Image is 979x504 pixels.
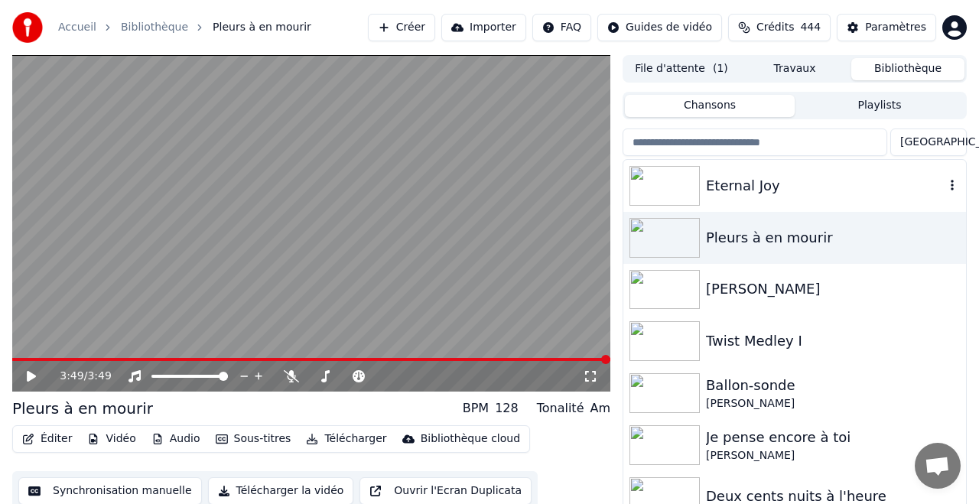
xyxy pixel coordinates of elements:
[728,14,831,41] button: Crédits444
[12,12,43,43] img: youka
[532,14,591,41] button: FAQ
[756,20,794,35] span: Crédits
[597,14,722,41] button: Guides de vidéo
[368,14,435,41] button: Créer
[16,428,78,450] button: Éditer
[210,428,298,450] button: Sous-titres
[121,20,188,35] a: Bibliothèque
[795,95,964,117] button: Playlists
[706,278,960,300] div: [PERSON_NAME]
[58,20,311,35] nav: breadcrumb
[738,58,851,80] button: Travaux
[865,20,926,35] div: Paramètres
[213,20,311,35] span: Pleurs à en mourir
[590,399,610,418] div: Am
[60,369,96,384] div: /
[463,399,489,418] div: BPM
[87,369,111,384] span: 3:49
[706,448,960,463] div: [PERSON_NAME]
[625,58,738,80] button: File d'attente
[421,431,520,447] div: Bibliothèque cloud
[145,428,207,450] button: Audio
[706,427,960,448] div: Je pense encore à toi
[81,428,141,450] button: Vidéo
[625,95,795,117] button: Chansons
[706,396,960,411] div: [PERSON_NAME]
[837,14,936,41] button: Paramètres
[300,428,392,450] button: Télécharger
[851,58,964,80] button: Bibliothèque
[441,14,526,41] button: Importer
[706,330,960,352] div: Twist Medley I
[713,61,728,76] span: ( 1 )
[915,443,961,489] a: Ouvrir le chat
[58,20,96,35] a: Accueil
[495,399,519,418] div: 128
[12,398,153,419] div: Pleurs à en mourir
[706,227,960,249] div: Pleurs à en mourir
[800,20,821,35] span: 444
[706,175,945,197] div: Eternal Joy
[706,375,960,396] div: Ballon-sonde
[537,399,584,418] div: Tonalité
[60,369,83,384] span: 3:49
